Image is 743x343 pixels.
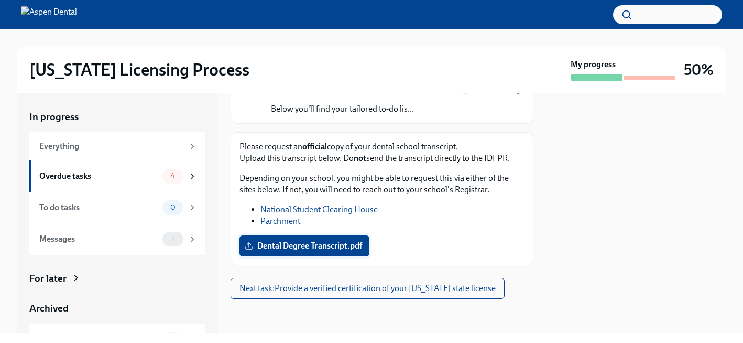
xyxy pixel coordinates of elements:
a: To do tasks0 [29,192,205,223]
span: 4 [164,172,181,180]
span: 1 [165,235,181,243]
a: In progress [29,110,205,124]
button: Next task:Provide a verified certification of your [US_STATE] state license [231,278,505,299]
p: Below you'll find your tailored to-do lis... [271,103,496,115]
a: National Student Clearing House [260,205,378,215]
h3: 50% [684,60,714,79]
p: Please request an copy of your dental school transcript. Upload this transcript below. Do send th... [239,141,525,164]
a: Everything [29,132,205,160]
a: For later [29,272,205,285]
div: To do tasks [39,202,158,213]
p: Depending on your school, you might be able to request this via either of the sites below. If not... [239,173,525,196]
span: 0 [164,203,182,211]
a: Overdue tasks4 [29,160,205,192]
h2: [US_STATE] Licensing Process [29,59,249,80]
a: Parchment [260,216,300,226]
strong: not [354,153,366,163]
span: Next task : Provide a verified certification of your [US_STATE] state license [239,283,496,294]
a: Archived [29,302,205,315]
strong: My progress [571,59,616,70]
div: Overdue tasks [39,170,158,182]
div: Everything [39,141,183,152]
a: Messages1 [29,223,205,255]
div: For later [29,272,67,285]
div: Messages [39,233,158,245]
span: Dental Degree Transcript.pdf [247,241,362,251]
strong: official [302,142,327,152]
img: Aspen Dental [21,6,77,23]
label: Dental Degree Transcript.pdf [239,235,369,256]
